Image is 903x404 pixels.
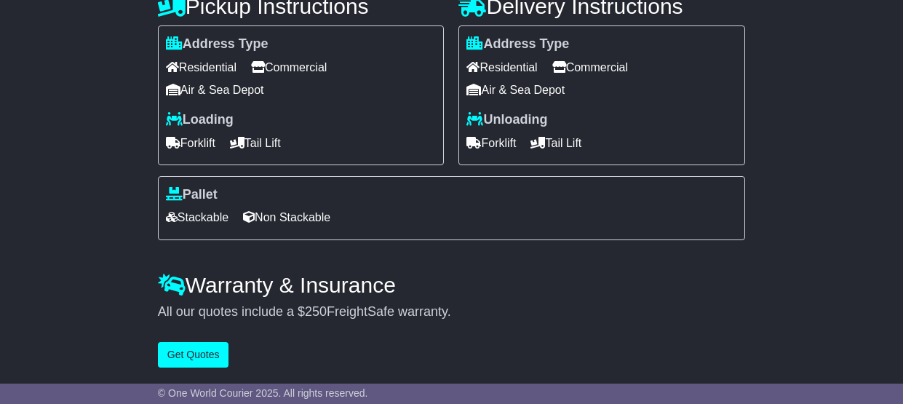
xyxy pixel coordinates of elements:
[466,112,547,128] label: Unloading
[243,206,330,229] span: Non Stackable
[166,79,264,101] span: Air & Sea Depot
[166,36,268,52] label: Address Type
[466,36,569,52] label: Address Type
[466,132,516,154] span: Forklift
[166,206,228,229] span: Stackable
[530,132,581,154] span: Tail Lift
[166,132,215,154] span: Forklift
[466,56,537,79] span: Residential
[158,387,368,399] span: © One World Courier 2025. All rights reserved.
[466,79,565,101] span: Air & Sea Depot
[230,132,281,154] span: Tail Lift
[552,56,628,79] span: Commercial
[166,56,236,79] span: Residential
[166,187,218,203] label: Pallet
[166,112,234,128] label: Loading
[305,304,327,319] span: 250
[158,304,745,320] div: All our quotes include a $ FreightSafe warranty.
[158,273,745,297] h4: Warranty & Insurance
[251,56,327,79] span: Commercial
[158,342,229,368] button: Get Quotes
